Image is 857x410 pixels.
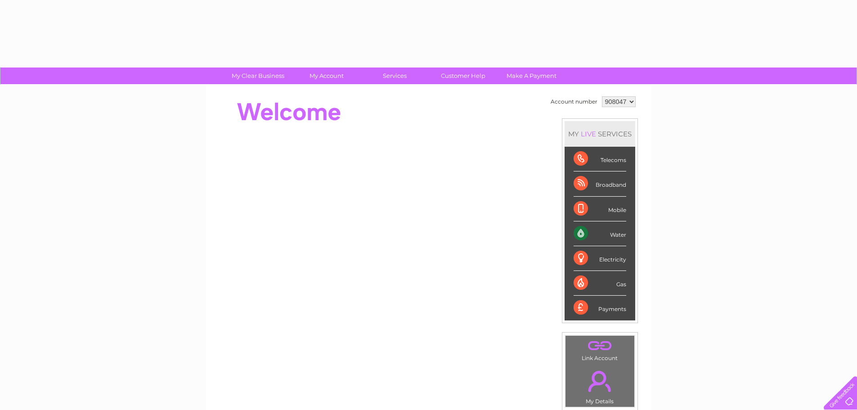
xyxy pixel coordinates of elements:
[548,94,600,109] td: Account number
[565,335,635,364] td: Link Account
[358,68,432,84] a: Services
[426,68,500,84] a: Customer Help
[574,147,626,171] div: Telecoms
[574,296,626,320] div: Payments
[565,121,635,147] div: MY SERVICES
[574,271,626,296] div: Gas
[574,221,626,246] div: Water
[221,68,295,84] a: My Clear Business
[568,365,632,397] a: .
[565,363,635,407] td: My Details
[289,68,363,84] a: My Account
[574,171,626,196] div: Broadband
[579,130,598,138] div: LIVE
[568,338,632,354] a: .
[494,68,569,84] a: Make A Payment
[574,246,626,271] div: Electricity
[574,197,626,221] div: Mobile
